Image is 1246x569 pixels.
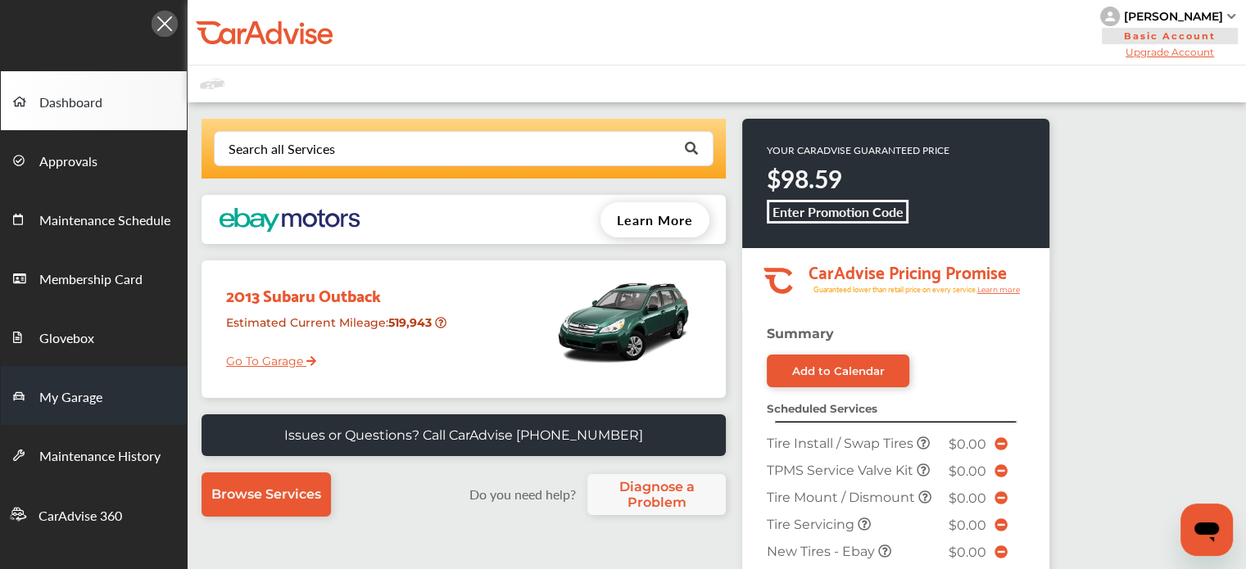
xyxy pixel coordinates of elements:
[1,71,187,130] a: Dashboard
[767,354,909,387] a: Add to Calendar
[1,248,187,307] a: Membership Card
[1102,28,1238,44] span: Basic Account
[202,472,331,517] a: Browse Services
[39,269,143,291] span: Membership Card
[39,151,97,173] span: Approvals
[767,544,878,559] span: New Tires - Ebay
[767,436,917,451] span: Tire Install / Swap Tires
[1,425,187,484] a: Maintenance History
[767,402,877,415] strong: Scheduled Services
[461,485,583,504] label: Do you need help?
[767,490,918,505] span: Tire Mount / Dismount
[949,463,986,479] span: $0.00
[39,210,170,232] span: Maintenance Schedule
[1,189,187,248] a: Maintenance Schedule
[976,285,1020,294] tspan: Learn more
[284,427,643,443] p: Issues or Questions? Call CarAdvise [PHONE_NUMBER]
[1,130,187,189] a: Approvals
[214,341,316,373] a: Go To Garage
[767,326,834,341] strong: Summary
[229,142,335,156] div: Search all Services
[949,517,986,533] span: $0.00
[767,143,949,157] p: YOUR CARADVISE GUARANTEED PRICE
[200,74,224,94] img: placeholder_car.fcab19be.svg
[202,414,726,456] a: Issues or Questions? Call CarAdvise [PHONE_NUMBER]
[211,486,321,502] span: Browse Services
[152,11,178,37] img: Icon.5fd9dcc7.svg
[1227,14,1235,19] img: sCxJUJ+qAmfqhQGDUl18vwLg4ZYJ6CxN7XmbOMBAAAAAElFTkSuQmCC
[587,474,726,515] a: Diagnose a Problem
[949,544,986,560] span: $0.00
[767,463,917,478] span: TPMS Service Valve Kit
[39,93,102,114] span: Dashboard
[214,269,454,309] div: 2013 Subaru Outback
[767,161,842,196] strong: $98.59
[1100,7,1120,26] img: knH8PDtVvWoAbQRylUukY18CTiRevjo20fAtgn5MLBQj4uumYvk2MzTtcAIzfGAtb1XOLVMAvhLuqoNAbL4reqehy0jehNKdM...
[949,436,986,452] span: $0.00
[1124,9,1223,24] div: [PERSON_NAME]
[617,210,693,229] span: Learn More
[808,256,1006,286] tspan: CarAdvise Pricing Promise
[388,315,435,330] strong: 519,943
[214,309,454,350] div: Estimated Current Mileage :
[1,307,187,366] a: Glovebox
[773,202,904,221] b: Enter Promotion Code
[596,479,718,510] span: Diagnose a Problem
[1100,46,1239,58] span: Upgrade Account
[767,517,858,532] span: Tire Servicing
[39,387,102,409] span: My Garage
[792,364,885,377] div: Add to Calendar
[1180,504,1233,556] iframe: Button to launch messaging window
[813,284,976,295] tspan: Guaranteed lower than retail price on every service.
[949,490,986,506] span: $0.00
[39,446,161,467] span: Maintenance History
[1,366,187,425] a: My Garage
[39,328,94,350] span: Glovebox
[554,269,693,375] img: mobile_8161_st0640_046.jpg
[39,506,122,527] span: CarAdvise 360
